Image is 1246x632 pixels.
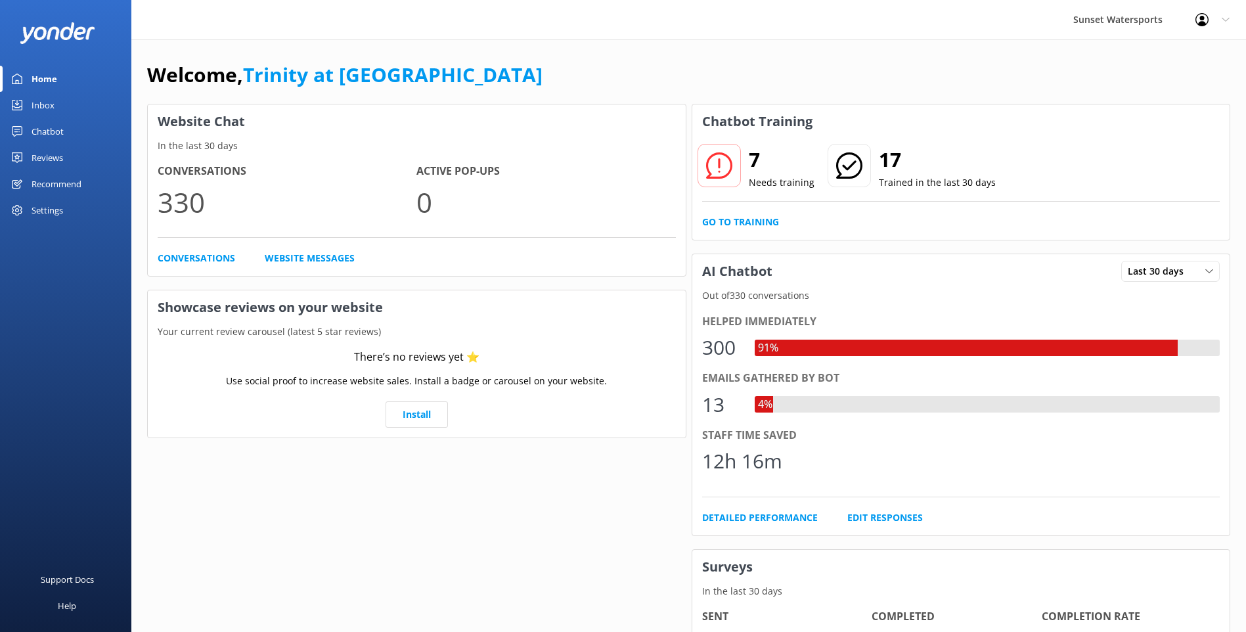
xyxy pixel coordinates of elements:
[20,22,95,44] img: yonder-white-logo.png
[1128,264,1191,279] span: Last 30 days
[58,593,76,619] div: Help
[702,608,872,625] h4: Sent
[416,180,675,224] p: 0
[158,251,235,265] a: Conversations
[32,92,55,118] div: Inbox
[243,61,543,88] a: Trinity at [GEOGRAPHIC_DATA]
[148,104,686,139] h3: Website Chat
[265,251,355,265] a: Website Messages
[702,370,1220,387] div: Emails gathered by bot
[692,584,1230,598] p: In the last 30 days
[32,145,63,171] div: Reviews
[1042,608,1212,625] h4: Completion Rate
[872,608,1042,625] h4: Completed
[692,254,782,288] h3: AI Chatbot
[158,163,416,180] h4: Conversations
[702,427,1220,444] div: Staff time saved
[32,171,81,197] div: Recommend
[847,510,923,525] a: Edit Responses
[32,118,64,145] div: Chatbot
[749,144,814,175] h2: 7
[692,104,822,139] h3: Chatbot Training
[148,139,686,153] p: In the last 30 days
[147,59,543,91] h1: Welcome,
[749,175,814,190] p: Needs training
[32,66,57,92] div: Home
[879,175,996,190] p: Trained in the last 30 days
[32,197,63,223] div: Settings
[354,349,479,366] div: There’s no reviews yet ⭐
[879,144,996,175] h2: 17
[702,389,742,420] div: 13
[702,215,779,229] a: Go to Training
[755,396,776,413] div: 4%
[148,290,686,325] h3: Showcase reviews on your website
[692,288,1230,303] p: Out of 330 conversations
[386,401,448,428] a: Install
[41,566,94,593] div: Support Docs
[158,180,416,224] p: 330
[416,163,675,180] h4: Active Pop-ups
[226,374,607,388] p: Use social proof to increase website sales. Install a badge or carousel on your website.
[702,332,742,363] div: 300
[702,510,818,525] a: Detailed Performance
[702,313,1220,330] div: Helped immediately
[148,325,686,339] p: Your current review carousel (latest 5 star reviews)
[692,550,1230,584] h3: Surveys
[755,340,782,357] div: 91%
[702,445,782,477] div: 12h 16m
